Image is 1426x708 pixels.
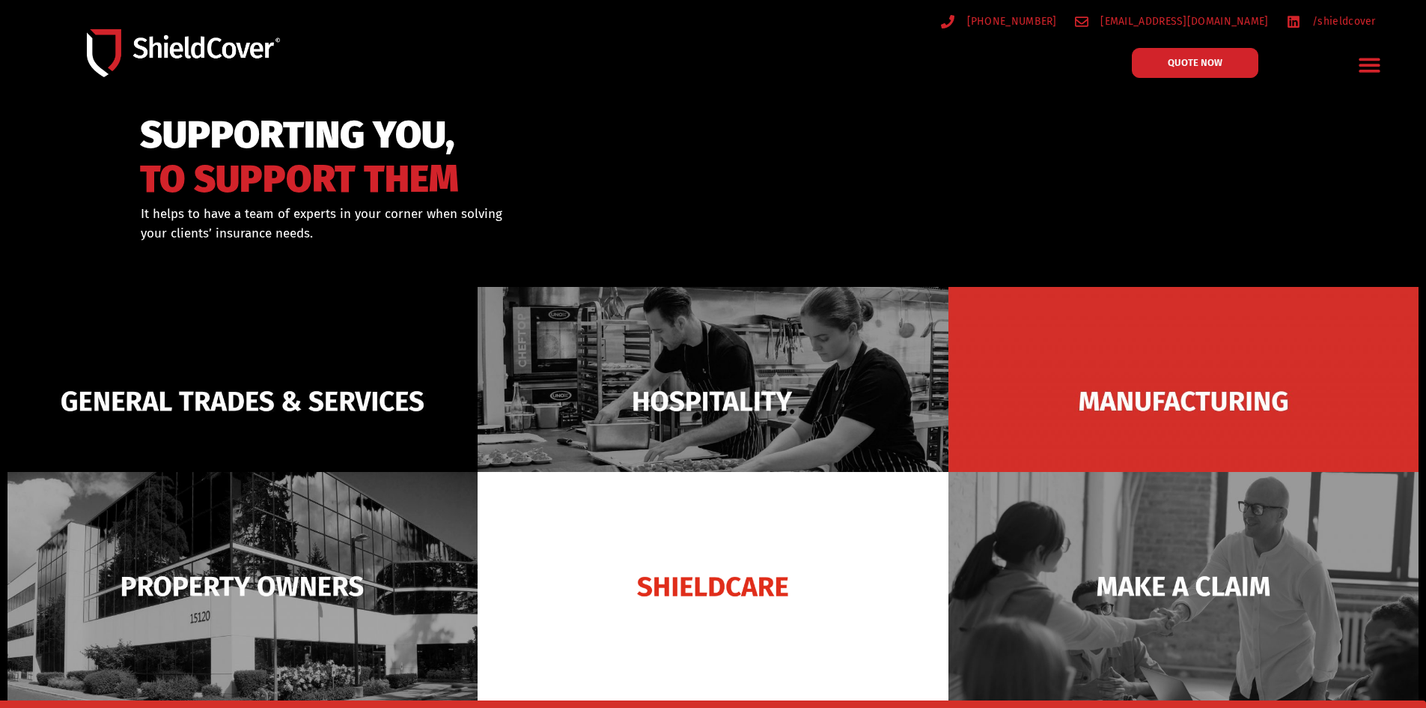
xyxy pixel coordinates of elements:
div: It helps to have a team of experts in your corner when solving [141,205,790,243]
span: /shieldcover [1308,12,1376,31]
span: QUOTE NOW [1168,58,1222,67]
span: SUPPORTING YOU, [140,120,459,151]
a: [EMAIL_ADDRESS][DOMAIN_NAME] [1075,12,1269,31]
span: [PHONE_NUMBER] [963,12,1057,31]
a: QUOTE NOW [1132,48,1258,78]
p: your clients’ insurance needs. [141,224,790,243]
img: Shield-Cover-Underwriting-Australia-logo-full [87,29,280,76]
span: [EMAIL_ADDRESS][DOMAIN_NAME] [1097,12,1268,31]
a: /shieldcover [1287,12,1376,31]
div: Menu Toggle [1353,47,1388,82]
a: [PHONE_NUMBER] [941,12,1057,31]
